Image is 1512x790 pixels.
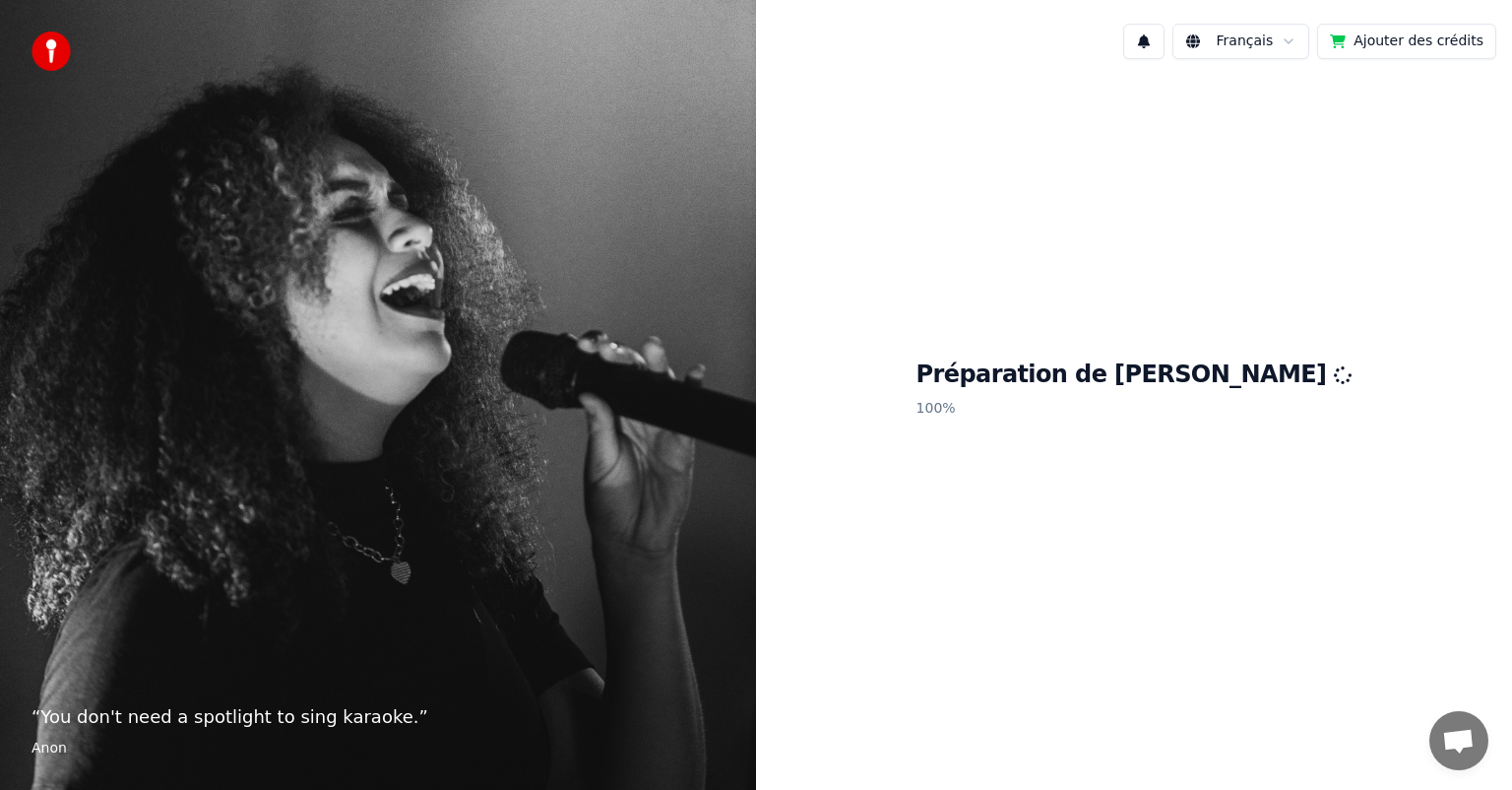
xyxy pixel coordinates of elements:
img: youka [31,32,71,71]
p: 100 % [916,391,1353,427]
footer: Anon [31,739,724,758]
button: Ajouter des crédits [1317,24,1496,59]
p: “ You don't need a spotlight to sing karaoke. ” [31,703,724,731]
div: Ouvrir le chat [1429,711,1488,770]
h1: Préparation de [PERSON_NAME] [916,360,1353,391]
